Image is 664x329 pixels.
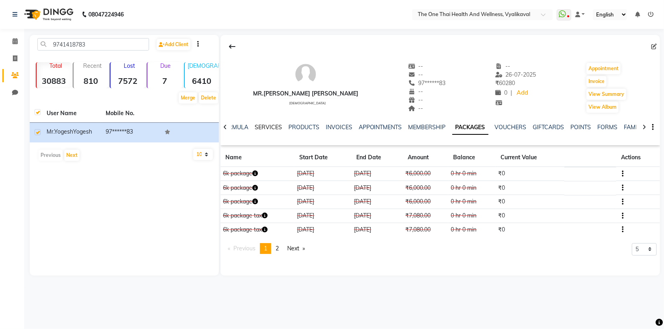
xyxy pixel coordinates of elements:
td: ₹6,000.00 [403,195,448,209]
input: Search by Name/Mobile/Email/Code [37,38,149,51]
a: PACKAGES [452,120,488,135]
td: [DATE] [351,181,403,195]
th: Current Value [496,148,564,167]
span: -- [408,63,423,70]
span: 26-07-2025 [495,71,536,78]
a: MEMBERSHIP [409,124,446,131]
td: 0 hr 0 min [448,209,496,223]
td: [DATE] [294,209,351,223]
span: CONSUMED [567,213,597,219]
span: Yogesh [73,128,92,135]
p: Due [149,62,182,69]
td: [DATE] [294,181,351,195]
th: Mobile No. [101,104,160,123]
td: 6k package [221,181,295,195]
span: -- [408,88,423,95]
span: -- [408,96,423,104]
th: Amount [403,148,448,167]
th: Name [221,148,295,167]
td: 6k package [221,195,295,209]
td: 6k package tax [221,209,295,223]
strong: 7 [147,76,182,86]
td: 6k package [221,167,295,181]
td: [DATE] [294,223,351,237]
a: FORMULA [221,124,248,131]
td: ₹7,080.00 [403,223,448,237]
button: Merge [179,92,197,104]
button: View Summary [586,89,626,100]
td: 0 hr 0 min [448,167,496,181]
th: End Date [351,148,403,167]
a: SERVICES [255,124,282,131]
td: [DATE] [351,167,403,181]
th: User Name [42,104,101,123]
strong: 6410 [185,76,219,86]
span: -- [495,63,511,70]
strong: 7572 [110,76,145,86]
td: [DATE] [294,167,351,181]
a: VOUCHERS [495,124,527,131]
button: View Album [586,102,619,113]
td: ₹6,000.00 [403,181,448,195]
button: Appointment [586,63,621,74]
div: Back to Client [224,39,241,54]
a: INVOICES [326,124,352,131]
span: CONSUMED [567,227,597,234]
p: Total [40,62,71,69]
td: [DATE] [294,195,351,209]
span: [DEMOGRAPHIC_DATA] [289,101,326,105]
span: | [511,89,512,97]
th: Balance [448,148,496,167]
img: logo [20,3,76,26]
td: ₹0 [496,167,564,181]
td: ₹0 [496,181,564,195]
strong: 810 [74,76,108,86]
a: APPOINTMENTS [359,124,402,131]
td: ₹7,080.00 [403,209,448,223]
td: [DATE] [351,195,403,209]
nav: Pagination [224,243,309,254]
a: GIFTCARDS [533,124,564,131]
img: avatar [294,62,318,86]
span: CONSUMED [567,185,597,192]
td: 6k package tax [221,223,295,237]
button: Next [64,150,80,161]
td: [DATE] [351,223,403,237]
span: CONSUMED [567,171,597,178]
b: 08047224946 [88,3,124,26]
span: Previous [233,245,255,252]
a: Next [283,243,309,254]
button: Delete [199,92,218,104]
p: Lost [114,62,145,69]
a: FAMILY [624,124,644,131]
td: [DATE] [351,209,403,223]
span: 0 [495,89,507,96]
td: ₹0 [496,209,564,223]
span: 1 [264,245,267,252]
span: CONSUMED [567,199,597,205]
td: ₹6,000.00 [403,167,448,181]
div: Mr.[PERSON_NAME] [PERSON_NAME] [253,89,358,98]
span: 60280 [495,79,515,87]
td: ₹0 [496,195,564,209]
a: Add [515,87,529,99]
p: [DEMOGRAPHIC_DATA] [188,62,219,69]
p: Recent [77,62,108,69]
span: Mr.Yogesh [47,128,73,135]
span: -- [408,71,423,78]
span: -- [408,105,423,112]
th: Actions [616,148,660,167]
button: Invoice [586,76,607,87]
span: 2 [276,245,279,252]
td: 0 hr 0 min [448,181,496,195]
a: PRODUCTS [288,124,319,131]
td: 0 hr 0 min [448,195,496,209]
th: Start Date [294,148,351,167]
span: ₹ [495,79,499,87]
td: 0 hr 0 min [448,223,496,237]
td: ₹0 [496,223,564,237]
a: FORMS [598,124,618,131]
strong: 30883 [37,76,71,86]
a: Add Client [157,39,190,50]
a: POINTS [571,124,591,131]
